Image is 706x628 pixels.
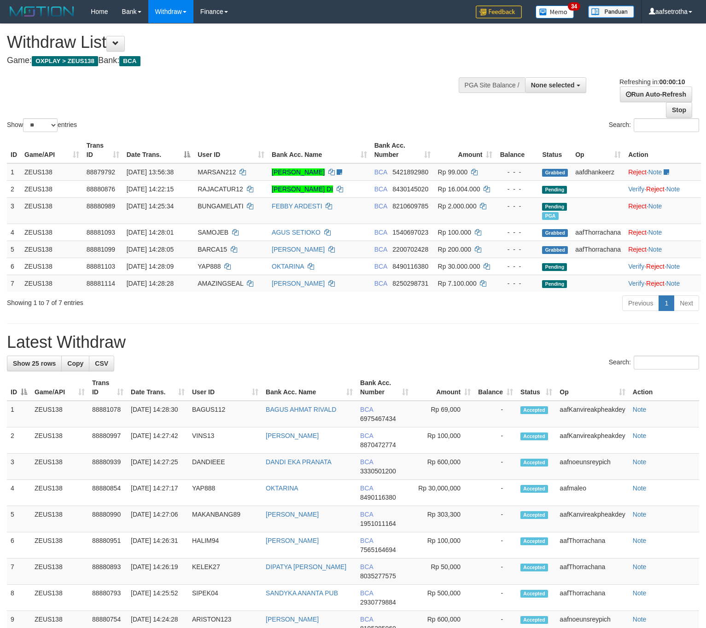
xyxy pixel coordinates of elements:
span: Rp 30.000.000 [438,263,480,270]
button: None selected [525,77,586,93]
td: 8 [7,585,31,611]
img: Feedback.jpg [476,6,522,18]
td: [DATE] 14:26:19 [127,559,188,585]
span: [DATE] 14:28:01 [127,229,174,236]
td: ZEUS138 [31,532,88,559]
span: 88881093 [87,229,115,236]
td: 88880854 [88,480,127,506]
span: BCA [374,185,387,193]
a: Note [648,229,662,236]
td: ZEUS138 [21,197,83,224]
td: - [474,480,517,506]
td: 2 [7,180,21,197]
th: Amount: activate to sort column ascending [412,374,474,401]
td: ZEUS138 [31,454,88,480]
td: [DATE] 14:27:42 [127,427,188,454]
td: [DATE] 14:27:17 [127,480,188,506]
th: Date Trans.: activate to sort column descending [123,137,194,163]
a: Note [633,537,647,544]
span: Copy [67,360,83,367]
span: 88880876 [87,185,115,193]
td: ZEUS138 [21,180,83,197]
span: BCA [360,511,373,518]
h1: Latest Withdraw [7,333,699,351]
span: Copy 7565164694 to clipboard [360,546,396,553]
td: [DATE] 14:28:30 [127,401,188,427]
th: Trans ID: activate to sort column ascending [83,137,123,163]
td: 2 [7,427,31,454]
div: - - - [500,279,535,288]
td: - [474,559,517,585]
strong: 00:00:10 [659,78,685,86]
th: Bank Acc. Number: activate to sort column ascending [356,374,412,401]
span: OXPLAY > ZEUS138 [32,56,98,66]
a: Note [633,458,647,466]
td: 88880793 [88,585,127,611]
span: BUNGAMELATI [198,202,243,210]
span: Accepted [520,406,548,414]
span: SAMOJEB [198,229,228,236]
td: HALIM94 [188,532,262,559]
td: ZEUS138 [31,506,88,532]
span: BCA [360,484,373,492]
th: User ID: activate to sort column ascending [188,374,262,401]
input: Search: [634,118,699,132]
h4: Game: Bank: [7,56,461,65]
td: 3 [7,454,31,480]
th: Balance [496,137,538,163]
th: Trans ID: activate to sort column ascending [88,374,127,401]
a: [PERSON_NAME] [266,616,319,623]
td: [DATE] 14:26:31 [127,532,188,559]
td: - [474,401,517,427]
td: 5 [7,241,21,258]
a: Reject [646,185,665,193]
a: Note [648,168,662,176]
td: 88880939 [88,454,127,480]
a: Verify [628,280,644,287]
span: Copy 5421892980 to clipboard [392,168,428,176]
a: Note [666,185,680,193]
span: Grabbed [542,246,568,254]
div: - - - [500,202,535,211]
td: - [474,532,517,559]
a: Note [666,280,680,287]
a: BAGUS AHMAT RIVALD [266,406,336,413]
span: Copy 2930779884 to clipboard [360,599,396,606]
span: BCA [374,263,387,270]
a: [PERSON_NAME] [272,246,325,253]
span: BARCA15 [198,246,227,253]
a: DIPATYA [PERSON_NAME] [266,563,346,570]
span: [DATE] 14:25:34 [127,202,174,210]
span: Copy 8490116380 to clipboard [392,263,428,270]
th: ID: activate to sort column descending [7,374,31,401]
span: BCA [360,458,373,466]
span: BCA [360,616,373,623]
span: Copy 8490116380 to clipboard [360,494,396,501]
span: Copy 8430145020 to clipboard [392,185,428,193]
a: Note [633,616,647,623]
a: Reject [628,202,647,210]
td: SIPEK04 [188,585,262,611]
td: ZEUS138 [21,163,83,181]
span: Pending [542,186,567,194]
td: aafnoeunsreypich [556,454,629,480]
td: 88880997 [88,427,127,454]
th: Amount: activate to sort column ascending [434,137,496,163]
img: MOTION_logo.png [7,5,77,18]
span: 88880989 [87,202,115,210]
span: Accepted [520,564,548,571]
span: Accepted [520,616,548,624]
a: Verify [628,185,644,193]
span: Copy 6975467434 to clipboard [360,415,396,422]
a: [PERSON_NAME] [266,511,319,518]
span: Accepted [520,590,548,598]
td: · [624,241,701,258]
span: BCA [360,432,373,439]
td: [DATE] 14:27:06 [127,506,188,532]
td: 4 [7,480,31,506]
th: User ID: activate to sort column ascending [194,137,268,163]
span: Copy 8210609785 to clipboard [392,202,428,210]
td: 7 [7,275,21,292]
td: · [624,163,701,181]
th: Status: activate to sort column ascending [517,374,556,401]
